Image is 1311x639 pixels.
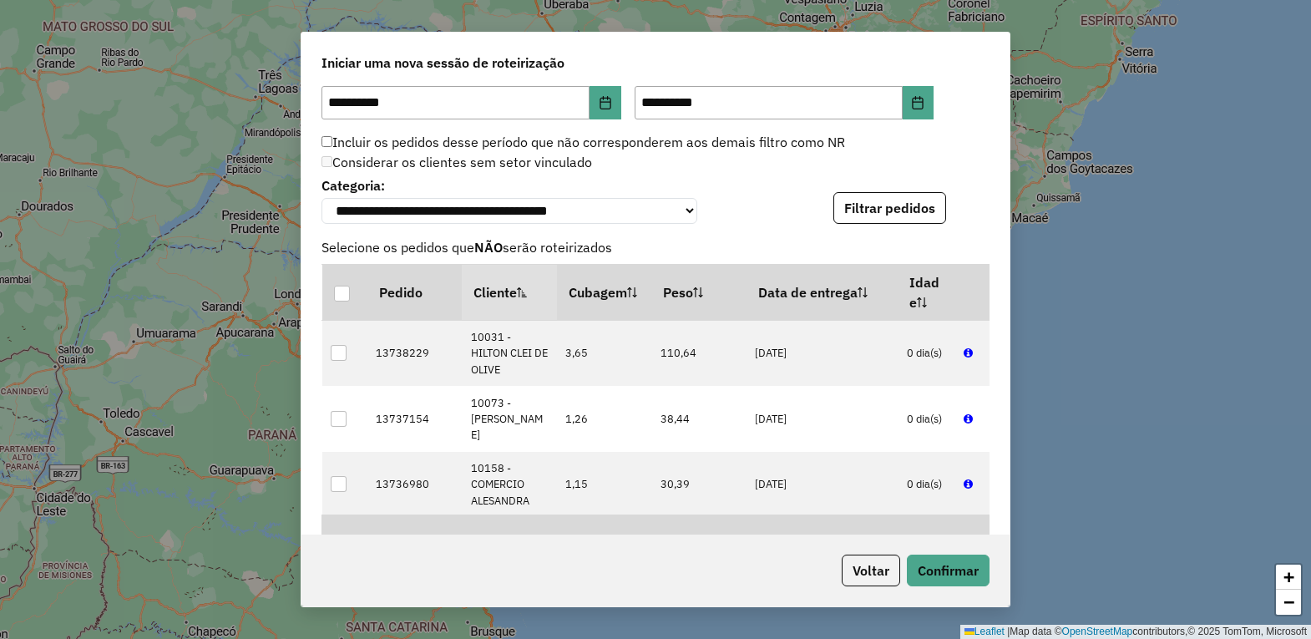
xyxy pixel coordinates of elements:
[1007,626,1010,637] span: |
[964,626,1005,637] a: Leaflet
[718,523,750,555] button: Next Page
[367,321,463,387] td: 13738229
[750,523,782,555] button: Last Page
[1276,565,1301,590] a: Zoom in
[651,386,747,452] td: 38,44
[557,452,652,518] td: 1,15
[624,523,655,555] button: 2
[367,264,463,320] th: Pedido
[367,452,463,518] td: 13736980
[898,321,954,387] td: 0 dia(s)
[321,132,845,152] label: Incluir os pedidos desse período que não corresponderem aos demais filtro como NR
[1062,626,1133,637] a: OpenStreetMap
[1276,590,1301,615] a: Zoom out
[747,264,898,320] th: Data de entrega
[651,452,747,518] td: 30,39
[898,452,954,518] td: 0 dia(s)
[321,175,697,195] label: Categoria:
[474,239,503,256] strong: NÃO
[557,321,652,387] td: 3,65
[898,386,954,452] td: 0 dia(s)
[321,53,564,73] span: Iniciar uma nova sessão de roteirização
[557,264,652,320] th: Cubagem
[321,136,332,147] input: Incluir os pedidos desse período que não corresponderem aos demais filtro como NR
[655,523,687,555] button: 3
[1283,591,1294,612] span: −
[462,386,557,452] td: 10073 - [PERSON_NAME]
[747,321,898,387] td: [DATE]
[367,386,463,452] td: 13737154
[321,156,332,167] input: Considerar os clientes sem setor vinculado
[651,264,747,320] th: Peso
[833,192,946,224] button: Filtrar pedidos
[593,523,625,555] button: 1
[462,452,557,518] td: 10158 - COMERCIO ALESANDRA
[321,152,592,172] label: Considerar os clientes sem setor vinculado
[1283,566,1294,587] span: +
[898,264,954,320] th: Idade
[462,264,557,320] th: Cliente
[747,386,898,452] td: [DATE]
[462,321,557,387] td: 10031 - HILTON CLEI DE OLIVE
[903,86,934,119] button: Choose Date
[960,625,1311,639] div: Map data © contributors,© 2025 TomTom, Microsoft
[590,86,621,119] button: Choose Date
[687,523,719,555] button: 4
[311,237,1000,257] span: Selecione os pedidos que serão roteirizados
[842,555,900,586] button: Voltar
[557,386,652,452] td: 1,26
[747,452,898,518] td: [DATE]
[907,555,990,586] button: Confirmar
[651,321,747,387] td: 110,64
